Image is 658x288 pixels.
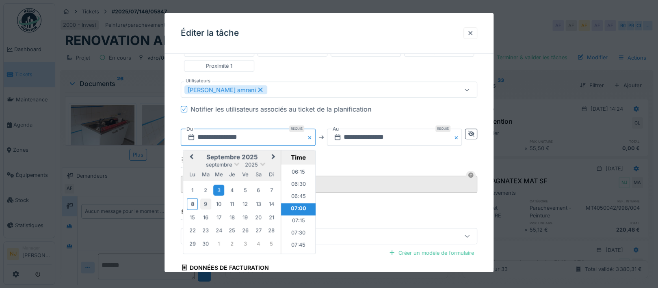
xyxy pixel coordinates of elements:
[433,47,445,55] div: yves
[183,154,281,161] h2: septembre 2025
[240,212,251,223] div: Choose vendredi 19 septembre 2025
[184,77,212,84] label: Utilisateurs
[281,191,316,204] li: 06:45
[213,185,224,196] div: Choose mercredi 3 septembre 2025
[253,225,264,236] div: Choose samedi 27 septembre 2025
[200,212,211,223] div: Choose mardi 16 septembre 2025
[332,125,340,133] label: Au
[240,185,251,196] div: Choose vendredi 5 septembre 2025
[186,184,278,250] div: Month septembre, 2025
[266,198,277,209] div: Choose dimanche 14 septembre 2025
[181,262,269,275] div: Données de facturation
[227,169,238,180] div: jeudi
[200,198,211,209] div: Choose mardi 9 septembre 2025
[279,47,306,55] div: Proximité 2
[435,125,450,132] div: Requis
[186,125,194,133] label: Du
[181,28,239,38] h3: Éditer la tâche
[200,185,211,196] div: Choose mardi 2 septembre 2025
[253,198,264,209] div: Choose samedi 13 septembre 2025
[266,185,277,196] div: Choose dimanche 7 septembre 2025
[187,169,198,180] div: lundi
[213,238,224,249] div: Choose mercredi 1 octobre 2025
[187,198,198,210] div: Choose lundi 8 septembre 2025
[187,185,198,196] div: Choose lundi 1 septembre 2025
[187,225,198,236] div: Choose lundi 22 septembre 2025
[213,225,224,236] div: Choose mercredi 24 septembre 2025
[240,169,251,180] div: vendredi
[227,198,238,209] div: Choose jeudi 11 septembre 2025
[281,216,316,228] li: 07:15
[213,198,224,209] div: Choose mercredi 10 septembre 2025
[266,225,277,236] div: Choose dimanche 28 septembre 2025
[266,169,277,180] div: dimanche
[307,129,316,146] button: Close
[253,185,264,196] div: Choose samedi 6 septembre 2025
[200,238,211,249] div: Choose mardi 30 septembre 2025
[453,129,462,146] button: Close
[352,47,379,55] div: Proximité 3
[190,104,371,114] div: Notifier les utilisateurs associés au ticket de la planification
[253,238,264,249] div: Choose samedi 4 octobre 2025
[253,169,264,180] div: samedi
[213,212,224,223] div: Choose mercredi 17 septembre 2025
[385,247,477,258] div: Créer un modèle de formulaire
[181,154,288,168] div: Date de fin prévue de la tâche
[281,167,316,179] li: 06:15
[227,225,238,236] div: Choose jeudi 25 septembre 2025
[283,154,313,161] div: Time
[184,85,267,94] div: [PERSON_NAME] amrani
[240,198,251,209] div: Choose vendredi 12 septembre 2025
[227,238,238,249] div: Choose jeudi 2 octobre 2025
[181,206,230,219] div: Formulaires
[240,238,251,249] div: Choose vendredi 3 octobre 2025
[268,151,281,164] button: Next Month
[281,165,316,254] ul: Time
[200,169,211,180] div: mardi
[206,161,232,168] span: septembre
[289,125,304,132] div: Requis
[213,169,224,180] div: mercredi
[281,252,316,264] li: 08:00
[240,225,251,236] div: Choose vendredi 26 septembre 2025
[245,161,258,168] span: 2025
[200,225,211,236] div: Choose mardi 23 septembre 2025
[281,204,316,216] li: 07:00
[206,62,232,70] div: Proximité 1
[266,212,277,223] div: Choose dimanche 21 septembre 2025
[266,238,277,249] div: Choose dimanche 5 octobre 2025
[281,228,316,240] li: 07:30
[184,151,197,164] button: Previous Month
[187,212,198,223] div: Choose lundi 15 septembre 2025
[253,212,264,223] div: Choose samedi 20 septembre 2025
[281,240,316,252] li: 07:45
[227,185,238,196] div: Choose jeudi 4 septembre 2025
[205,47,233,55] div: Rénovation
[281,179,316,191] li: 06:30
[227,212,238,223] div: Choose jeudi 18 septembre 2025
[187,238,198,249] div: Choose lundi 29 septembre 2025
